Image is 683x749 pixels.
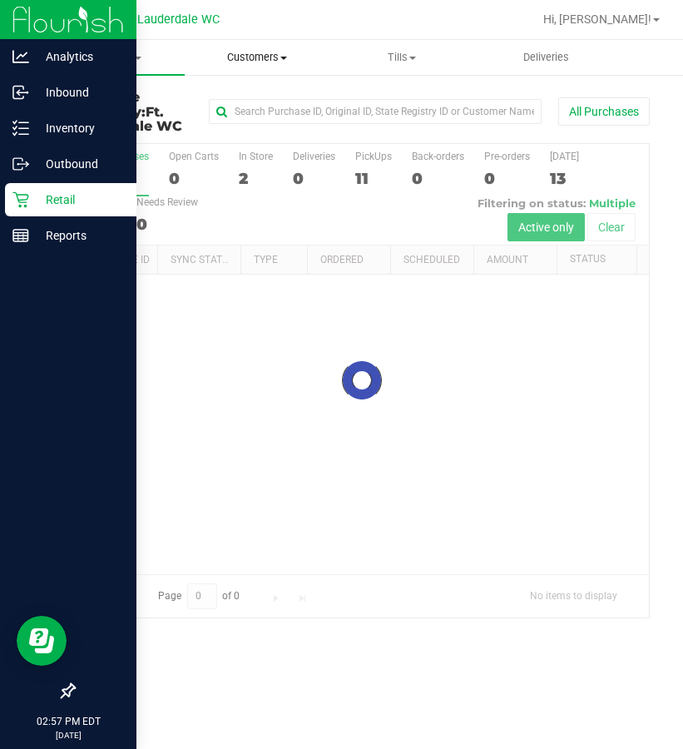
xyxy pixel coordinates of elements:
[73,90,209,134] h3: Purchase Summary:
[29,82,129,102] p: Inbound
[12,156,29,172] inline-svg: Outbound
[12,84,29,101] inline-svg: Inbound
[17,616,67,666] iframe: Resource center
[120,12,220,27] span: Ft. Lauderdale WC
[330,50,473,65] span: Tills
[12,48,29,65] inline-svg: Analytics
[12,191,29,208] inline-svg: Retail
[12,227,29,244] inline-svg: Reports
[329,40,474,75] a: Tills
[29,226,129,246] p: Reports
[29,47,129,67] p: Analytics
[29,154,129,174] p: Outbound
[7,729,129,742] p: [DATE]
[12,120,29,136] inline-svg: Inventory
[543,12,651,26] span: Hi, [PERSON_NAME]!
[209,99,542,124] input: Search Purchase ID, Original ID, State Registry ID or Customer Name...
[29,190,129,210] p: Retail
[501,50,591,65] span: Deliveries
[558,97,650,126] button: All Purchases
[7,714,129,729] p: 02:57 PM EDT
[185,40,329,75] a: Customers
[186,50,329,65] span: Customers
[474,40,619,75] a: Deliveries
[29,118,129,138] p: Inventory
